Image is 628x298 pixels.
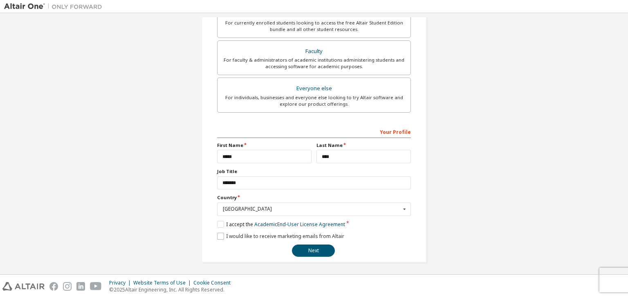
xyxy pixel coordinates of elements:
[217,142,312,149] label: First Name
[223,207,401,211] div: [GEOGRAPHIC_DATA]
[217,194,411,201] label: Country
[217,168,411,175] label: Job Title
[76,282,85,291] img: linkedin.svg
[2,282,45,291] img: altair_logo.svg
[254,221,345,228] a: Academic End-User License Agreement
[217,221,345,228] label: I accept the
[217,233,344,240] label: I would like to receive marketing emails from Altair
[316,142,411,149] label: Last Name
[292,245,335,257] button: Next
[49,282,58,291] img: facebook.svg
[222,83,406,94] div: Everyone else
[90,282,102,291] img: youtube.svg
[109,280,133,286] div: Privacy
[222,46,406,57] div: Faculty
[222,20,406,33] div: For currently enrolled students looking to access the free Altair Student Edition bundle and all ...
[222,57,406,70] div: For faculty & administrators of academic institutions administering students and accessing softwa...
[63,282,72,291] img: instagram.svg
[109,286,235,293] p: © 2025 Altair Engineering, Inc. All Rights Reserved.
[217,125,411,138] div: Your Profile
[222,94,406,107] div: For individuals, businesses and everyone else looking to try Altair software and explore our prod...
[133,280,193,286] div: Website Terms of Use
[4,2,106,11] img: Altair One
[193,280,235,286] div: Cookie Consent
